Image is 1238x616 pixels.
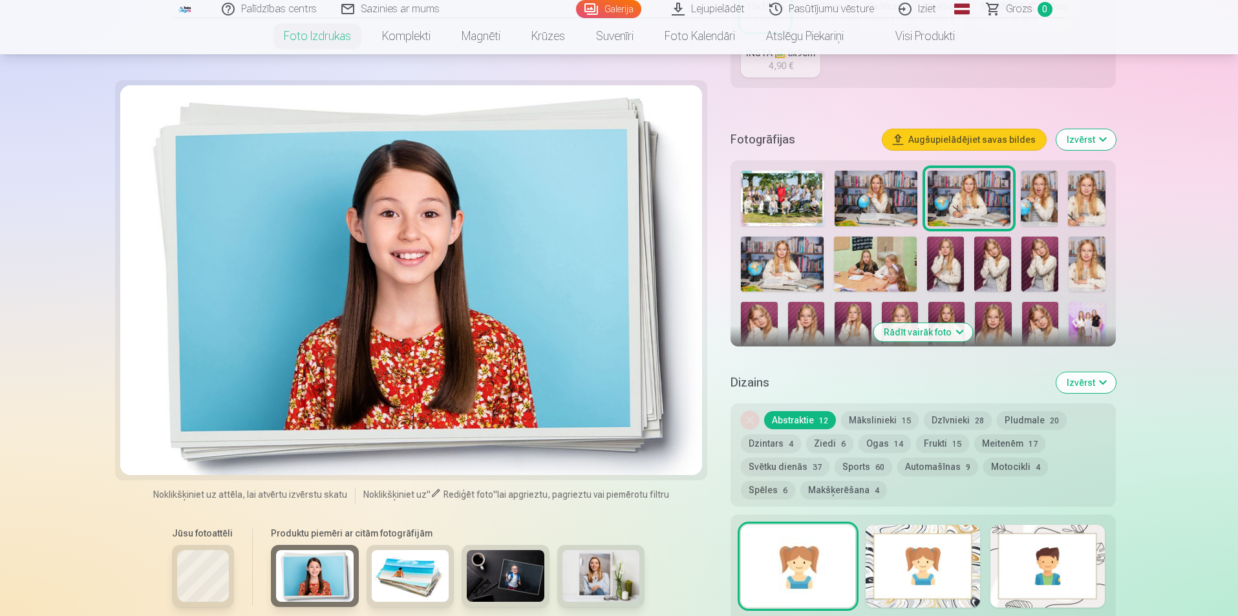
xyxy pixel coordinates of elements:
span: 6 [841,440,846,449]
span: 4 [789,440,793,449]
button: Dzintars4 [741,434,801,452]
button: Makšķerēšana4 [800,481,887,499]
span: " [493,489,497,500]
div: 4,90 € [769,59,793,72]
button: Abstraktie12 [764,411,836,429]
span: 15 [902,416,911,425]
span: " [427,489,431,500]
button: Augšupielādējiet savas bildes [882,129,1046,150]
span: Noklikšķiniet uz [363,489,427,500]
button: Sports60 [835,458,892,476]
a: Suvenīri [581,18,649,54]
span: 9 [966,463,970,472]
a: Visi produkti [859,18,970,54]
span: 14 [894,440,903,449]
span: Noklikšķiniet uz attēla, lai atvērtu izvērstu skatu [153,488,347,501]
span: 15 [952,440,961,449]
span: 20 [1050,416,1059,425]
span: 4 [1036,463,1040,472]
button: Spēles6 [741,481,795,499]
button: Svētku dienās37 [741,458,829,476]
a: Atslēgu piekariņi [751,18,859,54]
img: /fa1 [178,5,193,13]
span: 17 [1029,440,1038,449]
span: 60 [875,463,884,472]
h6: Jūsu fotoattēli [172,527,234,540]
span: 0 [1038,2,1052,17]
span: 4 [875,486,879,495]
button: Mākslinieki15 [841,411,919,429]
button: Meitenēm17 [974,434,1045,452]
a: INSTA 🖼️ 6x9cm4,90 € [741,41,820,78]
button: Motocikli4 [983,458,1048,476]
span: Rediģēt foto [443,489,493,500]
a: Foto izdrukas [268,18,367,54]
a: Foto kalendāri [649,18,751,54]
button: Ziedi6 [806,434,853,452]
span: 12 [819,416,828,425]
button: Izvērst [1056,129,1116,150]
h5: Fotogrāfijas [731,131,871,149]
a: Krūzes [516,18,581,54]
button: Automašīnas9 [897,458,978,476]
span: 28 [975,416,984,425]
span: 6 [783,486,787,495]
button: Ogas14 [859,434,911,452]
button: Pludmale20 [997,411,1067,429]
button: Dzīvnieki28 [924,411,992,429]
span: Grozs [1006,1,1032,17]
h6: Produktu piemēri ar citām fotogrāfijām [266,527,650,540]
span: 37 [813,463,822,472]
button: Izvērst [1056,372,1116,393]
h5: Dizains [731,374,1045,392]
button: Frukti15 [916,434,969,452]
a: Magnēti [446,18,516,54]
a: Komplekti [367,18,446,54]
button: Rādīt vairāk foto [873,323,972,341]
span: lai apgrieztu, pagrieztu vai piemērotu filtru [497,489,669,500]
